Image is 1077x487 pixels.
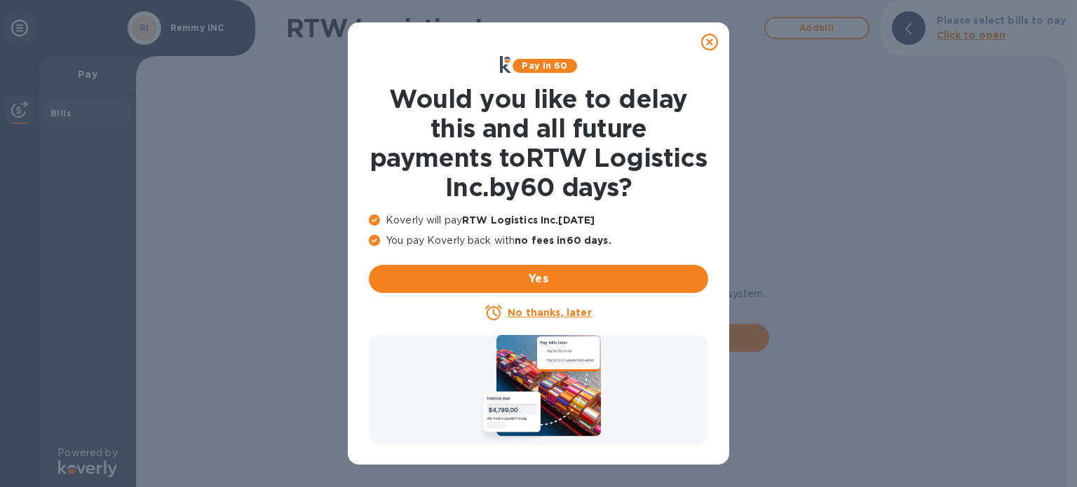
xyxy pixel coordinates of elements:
[380,270,697,287] span: Yes
[369,84,708,202] h1: Would you like to delay this and all future payments to RTW Logistics Inc. by 60 days ?
[369,233,708,248] p: You pay Koverly back with
[462,214,595,226] b: RTW Logistics Inc. [DATE]
[522,60,567,71] b: Pay in 60
[515,235,611,246] b: no fees in 60 days .
[369,213,708,228] p: Koverly will pay
[369,265,708,293] button: Yes
[508,307,591,318] u: No thanks, later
